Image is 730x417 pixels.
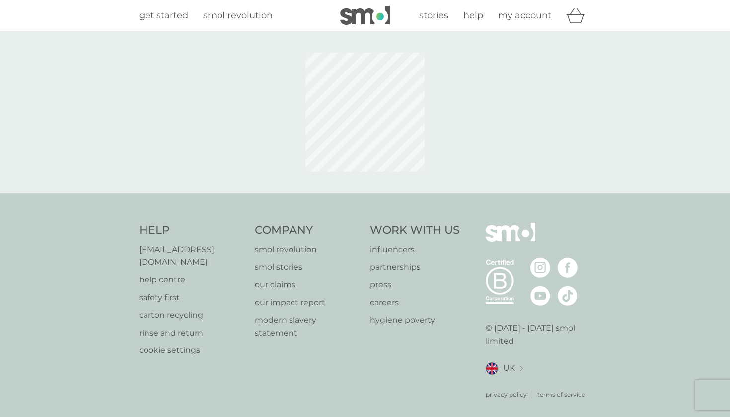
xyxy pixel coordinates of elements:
[139,8,188,23] a: get started
[255,314,361,339] a: modern slavery statement
[255,278,361,291] a: our claims
[139,243,245,269] a: [EMAIL_ADDRESS][DOMAIN_NAME]
[139,274,245,286] a: help centre
[340,6,390,25] img: smol
[255,261,361,274] a: smol stories
[139,327,245,340] a: rinse and return
[463,8,483,23] a: help
[486,322,591,347] p: © [DATE] - [DATE] smol limited
[463,10,483,21] span: help
[498,10,551,21] span: my account
[486,223,535,257] img: smol
[498,8,551,23] a: my account
[370,261,460,274] a: partnerships
[203,8,273,23] a: smol revolution
[486,390,527,399] a: privacy policy
[520,366,523,371] img: select a new location
[255,243,361,256] a: smol revolution
[566,5,591,25] div: basket
[537,390,585,399] a: terms of service
[486,362,498,375] img: UK flag
[558,286,578,306] img: visit the smol Tiktok page
[139,344,245,357] a: cookie settings
[530,258,550,278] img: visit the smol Instagram page
[255,296,361,309] a: our impact report
[139,291,245,304] a: safety first
[370,243,460,256] a: influencers
[419,10,448,21] span: stories
[139,223,245,238] h4: Help
[370,278,460,291] a: press
[370,223,460,238] h4: Work With Us
[255,223,361,238] h4: Company
[203,10,273,21] span: smol revolution
[530,286,550,306] img: visit the smol Youtube page
[558,258,578,278] img: visit the smol Facebook page
[419,8,448,23] a: stories
[503,362,515,375] span: UK
[139,309,245,322] a: carton recycling
[370,314,460,327] a: hygiene poverty
[370,296,460,309] a: careers
[139,10,188,21] span: get started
